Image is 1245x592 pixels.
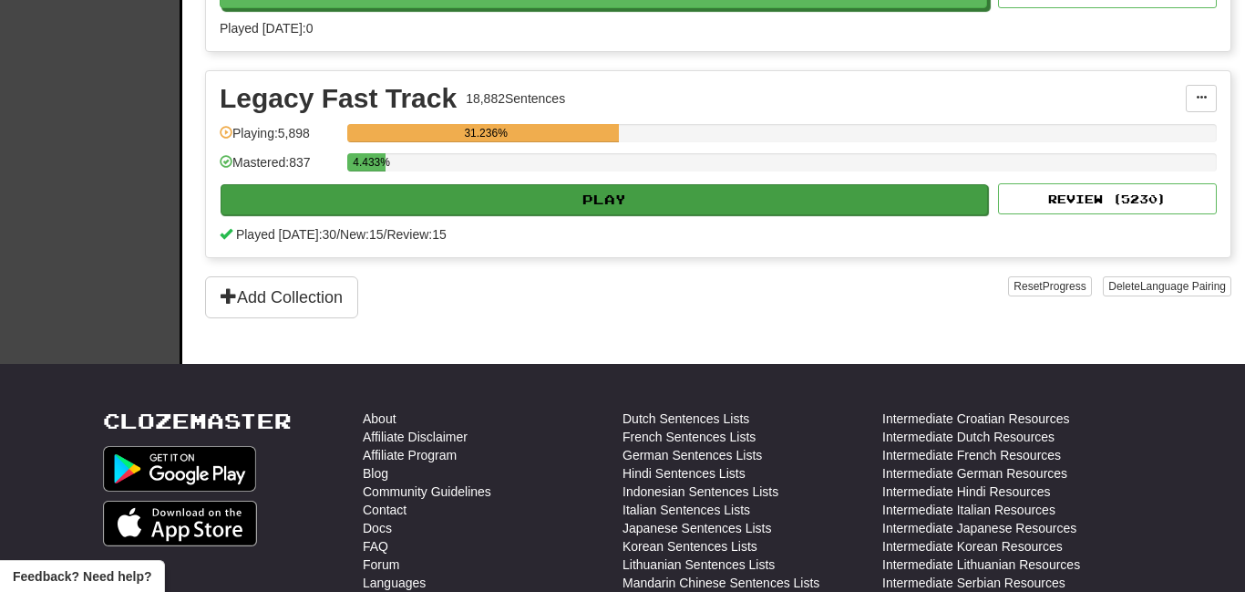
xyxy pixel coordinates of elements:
[384,227,387,242] span: /
[363,428,468,446] a: Affiliate Disclaimer
[103,410,292,432] a: Clozemaster
[622,537,757,556] a: Korean Sentences Lists
[103,446,256,492] img: Get it on Google Play
[622,501,750,519] a: Italian Sentences Lists
[622,519,771,537] a: Japanese Sentences Lists
[13,567,151,586] span: Open feedback widget
[622,483,778,501] a: Indonesian Sentences Lists
[353,124,619,142] div: 31.236%
[220,85,457,112] div: Legacy Fast Track
[882,483,1050,501] a: Intermediate Hindi Resources
[622,410,749,428] a: Dutch Sentences Lists
[622,446,762,464] a: German Sentences Lists
[363,464,388,483] a: Blog
[340,227,383,242] span: New: 15
[363,501,406,519] a: Contact
[353,153,386,171] div: 4.433%
[236,227,336,242] span: Played [DATE]: 30
[622,574,819,592] a: Mandarin Chinese Sentences Lists
[221,184,988,215] button: Play
[103,501,257,546] img: Get it on App Store
[882,574,1065,592] a: Intermediate Serbian Resources
[466,89,565,108] div: 18,882 Sentences
[622,428,756,446] a: French Sentences Lists
[205,276,358,318] button: Add Collection
[622,464,746,483] a: Hindi Sentences Lists
[363,556,399,574] a: Forum
[363,483,491,501] a: Community Guidelines
[882,501,1055,519] a: Intermediate Italian Resources
[363,519,392,537] a: Docs
[220,21,313,36] span: Played [DATE]: 0
[386,227,446,242] span: Review: 15
[998,183,1217,214] button: Review (5230)
[882,556,1080,574] a: Intermediate Lithuanian Resources
[363,446,457,464] a: Affiliate Program
[336,227,340,242] span: /
[363,537,388,556] a: FAQ
[1140,280,1226,293] span: Language Pairing
[882,428,1055,446] a: Intermediate Dutch Resources
[882,410,1069,428] a: Intermediate Croatian Resources
[882,464,1067,483] a: Intermediate German Resources
[622,556,775,574] a: Lithuanian Sentences Lists
[363,574,426,592] a: Languages
[363,410,396,428] a: About
[220,153,338,183] div: Mastered: 837
[882,537,1063,556] a: Intermediate Korean Resources
[220,124,338,154] div: Playing: 5,898
[882,519,1076,537] a: Intermediate Japanese Resources
[1103,276,1231,296] button: DeleteLanguage Pairing
[882,446,1061,464] a: Intermediate French Resources
[1043,280,1086,293] span: Progress
[1008,276,1091,296] button: ResetProgress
